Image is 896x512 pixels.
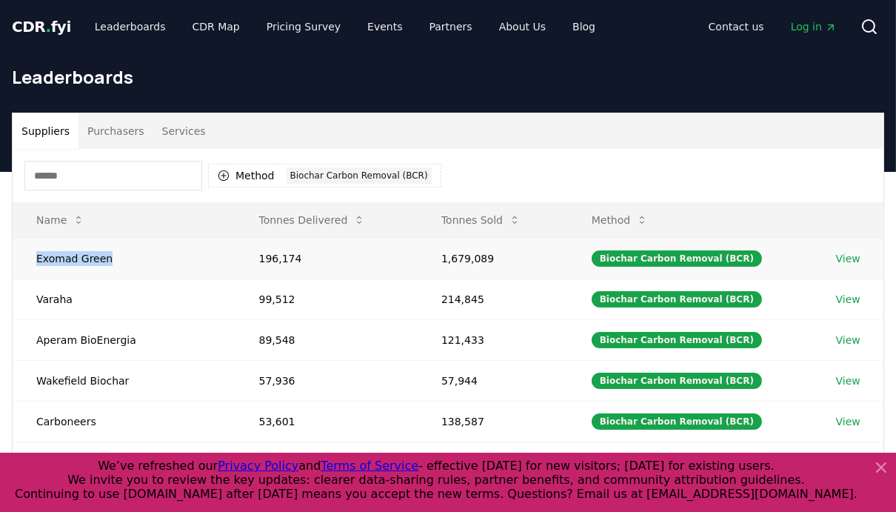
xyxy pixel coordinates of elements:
[697,13,776,40] a: Contact us
[83,13,607,40] nav: Main
[13,360,235,401] td: Wakefield Biochar
[12,16,71,37] a: CDR.fyi
[418,238,568,279] td: 1,679,089
[592,291,762,307] div: Biochar Carbon Removal (BCR)
[12,18,71,36] span: CDR fyi
[13,442,235,482] td: Pacific Biochar
[580,205,661,235] button: Method
[13,238,235,279] td: Exomad Green
[78,113,153,149] button: Purchasers
[13,401,235,442] td: Carboneers
[418,401,568,442] td: 138,587
[836,333,860,348] a: View
[235,360,418,401] td: 57,936
[247,205,378,235] button: Tonnes Delivered
[13,113,78,149] button: Suppliers
[429,205,532,235] button: Tonnes Sold
[779,13,849,40] a: Log in
[181,13,252,40] a: CDR Map
[46,18,51,36] span: .
[287,167,432,184] div: Biochar Carbon Removal (BCR)
[592,373,762,389] div: Biochar Carbon Removal (BCR)
[418,360,568,401] td: 57,944
[235,442,418,482] td: 49,125
[836,373,860,388] a: View
[791,19,837,34] span: Log in
[561,13,607,40] a: Blog
[418,279,568,319] td: 214,845
[24,205,96,235] button: Name
[418,319,568,360] td: 121,433
[418,13,484,40] a: Partners
[592,332,762,348] div: Biochar Carbon Removal (BCR)
[487,13,558,40] a: About Us
[836,292,860,307] a: View
[153,113,215,149] button: Services
[208,164,441,187] button: MethodBiochar Carbon Removal (BCR)
[235,238,418,279] td: 196,174
[235,401,418,442] td: 53,601
[836,414,860,429] a: View
[13,279,235,319] td: Varaha
[592,250,762,267] div: Biochar Carbon Removal (BCR)
[592,413,762,430] div: Biochar Carbon Removal (BCR)
[836,251,860,266] a: View
[235,319,418,360] td: 89,548
[697,13,849,40] nav: Main
[235,279,418,319] td: 99,512
[83,13,178,40] a: Leaderboards
[418,442,568,482] td: 52,625
[255,13,352,40] a: Pricing Survey
[13,319,235,360] td: Aperam BioEnergia
[12,65,884,89] h1: Leaderboards
[355,13,414,40] a: Events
